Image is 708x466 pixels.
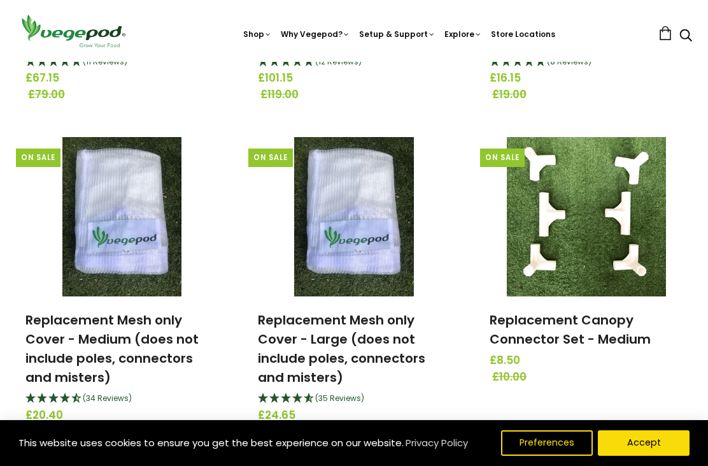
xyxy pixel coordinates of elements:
[492,369,685,386] span: £10.00
[547,56,591,67] span: 4.88 Stars - 8 Reviews
[281,29,350,40] a: Why Vegepod?
[315,56,362,67] span: 4.92 Stars - 12 Reviews
[490,54,683,71] div: 4.88 Stars - 8 Reviews
[444,29,482,40] a: Explore
[490,311,651,348] a: Replacement Canopy Connector Set - Medium
[598,430,690,456] button: Accept
[28,87,221,103] span: £79.00
[258,70,451,87] span: £101.15
[25,70,218,87] span: £67.15
[258,54,451,71] div: 4.92 Stars - 12 Reviews
[25,407,218,424] span: £20.40
[25,391,218,407] div: 4.59 Stars - 34 Reviews
[83,393,132,404] span: 4.59 Stars - 34 Reviews
[315,393,364,404] span: 4.71 Stars - 35 Reviews
[243,29,272,40] a: Shop
[491,29,555,40] a: Store Locations
[490,353,683,369] span: £8.50
[294,137,414,296] img: Replacement Mesh only Cover - Large (does not include poles, connectors and misters)
[492,87,685,103] span: £19.00
[62,137,182,296] img: Replacement Mesh only Cover - Medium (does not include poles, connectors and misters)
[679,30,692,43] a: Search
[359,29,435,40] a: Setup & Support
[83,56,127,67] span: 5 Stars - 11 Reviews
[490,70,683,87] span: £16.15
[404,432,470,455] a: Privacy Policy (opens in a new tab)
[258,407,451,424] span: £24.65
[258,391,451,407] div: 4.71 Stars - 35 Reviews
[18,436,404,449] span: This website uses cookies to ensure you get the best experience on our website.
[258,311,425,386] a: Replacement Mesh only Cover - Large (does not include poles, connectors and misters)
[25,311,199,386] a: Replacement Mesh only Cover - Medium (does not include poles, connectors and misters)
[260,87,453,103] span: £119.00
[16,13,131,49] img: Vegepod
[25,54,218,71] div: 5 Stars - 11 Reviews
[501,430,593,456] button: Preferences
[507,137,666,296] img: Replacement Canopy Connector Set - Medium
